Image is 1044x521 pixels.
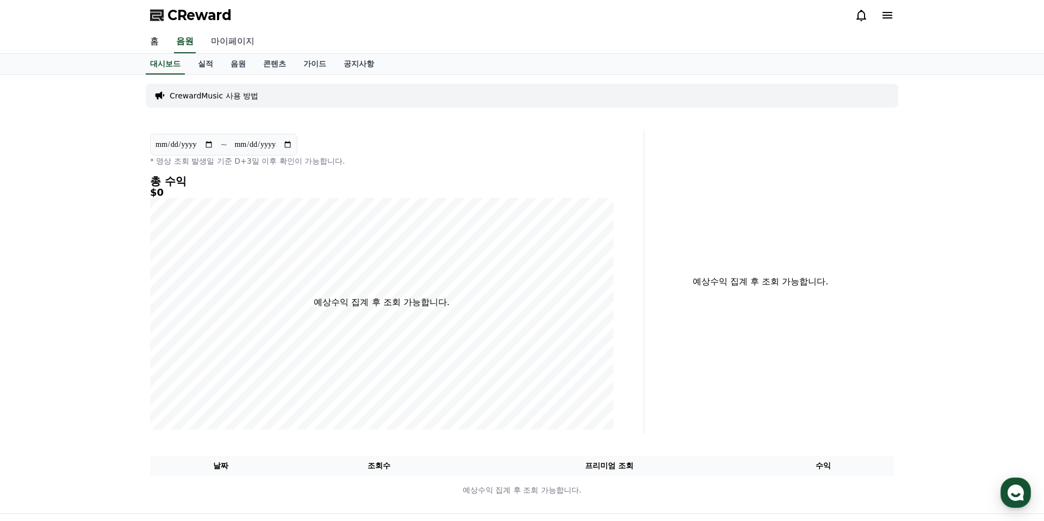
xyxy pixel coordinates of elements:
[295,54,335,75] a: 가이드
[220,138,227,151] p: ~
[170,90,258,101] a: CrewardMusic 사용 방법
[335,54,383,75] a: 공지사항
[140,345,209,372] a: 설정
[141,30,167,53] a: 홈
[150,187,613,198] h5: $0
[34,361,41,370] span: 홈
[146,54,185,75] a: 대시보드
[653,275,868,288] p: 예상수익 집계 후 조회 가능합니다.
[202,30,263,53] a: 마이페이지
[222,54,254,75] a: 음원
[150,175,613,187] h4: 총 수익
[168,361,181,370] span: 설정
[150,7,232,24] a: CReward
[151,485,893,496] p: 예상수익 집계 후 조회 가능합니다.
[150,156,613,166] p: * 영상 조회 발생일 기준 D+3일 이후 확인이 가능합니다.
[3,345,72,372] a: 홈
[100,362,113,370] span: 대화
[72,345,140,372] a: 대화
[189,54,222,75] a: 실적
[292,456,467,476] th: 조회수
[467,456,752,476] th: 프리미엄 조회
[254,54,295,75] a: 콘텐츠
[752,456,894,476] th: 수익
[167,7,232,24] span: CReward
[150,456,292,476] th: 날짜
[174,30,196,53] a: 음원
[314,296,449,309] p: 예상수익 집계 후 조회 가능합니다.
